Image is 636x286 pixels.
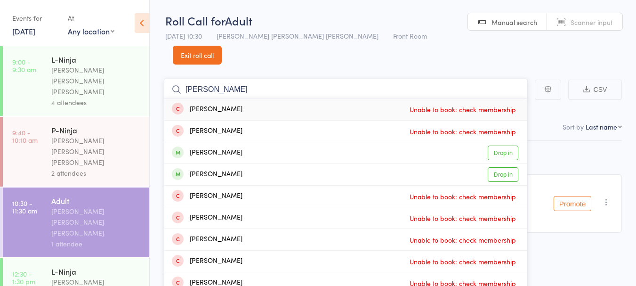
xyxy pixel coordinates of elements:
[407,254,518,269] span: Unable to book: check membership
[172,234,242,245] div: [PERSON_NAME]
[172,191,242,202] div: [PERSON_NAME]
[407,233,518,247] span: Unable to book: check membership
[51,196,141,206] div: Adult
[51,266,141,277] div: L-Ninja
[51,65,141,97] div: [PERSON_NAME] [PERSON_NAME] [PERSON_NAME]
[12,199,37,214] time: 10:30 - 11:30 am
[51,135,141,168] div: [PERSON_NAME] [PERSON_NAME] [PERSON_NAME]
[68,10,114,26] div: At
[563,122,584,131] label: Sort by
[407,189,518,204] span: Unable to book: check membership
[407,211,518,225] span: Unable to book: check membership
[164,79,528,100] input: Search by name
[3,188,149,257] a: 10:30 -11:30 amAdult[PERSON_NAME] [PERSON_NAME] [PERSON_NAME]1 attendee
[3,117,149,187] a: 9:40 -10:10 amP-Ninja[PERSON_NAME] [PERSON_NAME] [PERSON_NAME]2 attendees
[172,147,242,158] div: [PERSON_NAME]
[12,58,36,73] time: 9:00 - 9:30 am
[12,129,38,144] time: 9:40 - 10:10 am
[165,31,202,41] span: [DATE] 10:30
[172,169,242,180] div: [PERSON_NAME]
[3,46,149,116] a: 9:00 -9:30 amL-Ninja[PERSON_NAME] [PERSON_NAME] [PERSON_NAME]4 attendees
[12,10,58,26] div: Events for
[68,26,114,36] div: Any location
[393,31,427,41] span: Front Room
[407,124,518,139] span: Unable to book: check membership
[571,17,613,27] span: Scanner input
[554,196,591,211] button: Promote
[12,26,35,36] a: [DATE]
[12,270,35,285] time: 12:30 - 1:30 pm
[172,256,242,267] div: [PERSON_NAME]
[568,80,622,100] button: CSV
[51,206,141,238] div: [PERSON_NAME] [PERSON_NAME] [PERSON_NAME]
[51,238,141,249] div: 1 attendee
[217,31,378,41] span: [PERSON_NAME] [PERSON_NAME] [PERSON_NAME]
[172,126,242,137] div: [PERSON_NAME]
[51,97,141,108] div: 4 attendees
[488,167,518,182] a: Drop in
[165,13,225,28] span: Roll Call for
[173,46,222,65] a: Exit roll call
[172,104,242,115] div: [PERSON_NAME]
[51,168,141,179] div: 2 attendees
[51,54,141,65] div: L-Ninja
[586,122,617,131] div: Last name
[51,125,141,135] div: P-Ninja
[488,146,518,160] a: Drop in
[225,13,252,28] span: Adult
[491,17,537,27] span: Manual search
[172,212,242,223] div: [PERSON_NAME]
[407,102,518,116] span: Unable to book: check membership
